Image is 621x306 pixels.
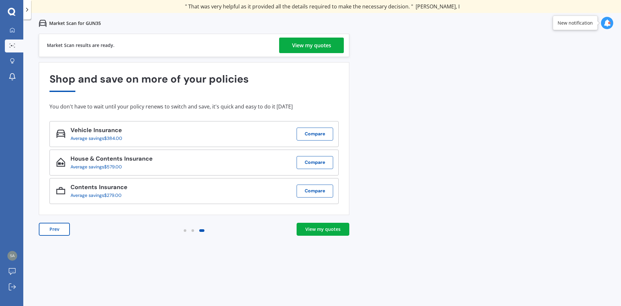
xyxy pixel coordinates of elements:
[292,38,331,53] div: View my quotes
[56,186,65,195] img: Contents_icon
[297,156,333,169] button: Compare
[71,127,127,136] div: Vehicle
[71,184,127,193] div: Contents
[297,223,349,236] a: View my quotes
[92,126,122,134] span: Insurance
[49,103,339,110] div: You don't have to wait until your policy renews to switch and save, it's quick and easy to do it ...
[71,155,153,164] div: House & Contents
[71,136,122,141] div: Average savings $384.00
[297,185,333,198] button: Compare
[279,38,344,53] a: View my quotes
[123,155,153,163] span: Insurance
[49,20,101,27] p: Market Scan for GUN35
[49,73,339,92] div: Shop and save on more of your policies
[97,183,127,191] span: Insurance
[56,158,65,167] img: House & Contents_icon
[305,226,341,232] div: View my quotes
[39,19,47,27] img: car.f15378c7a67c060ca3f3.svg
[297,128,333,141] button: Compare
[47,34,114,57] div: Market Scan results are ready.
[71,193,122,198] div: Average savings $279.00
[56,129,65,138] img: Vehicle_icon
[7,251,17,261] img: ec437602573ad8ba616899f0bee82afd
[71,164,147,169] div: Average savings $579.00
[39,223,70,236] button: Prev
[558,20,593,26] div: New notification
